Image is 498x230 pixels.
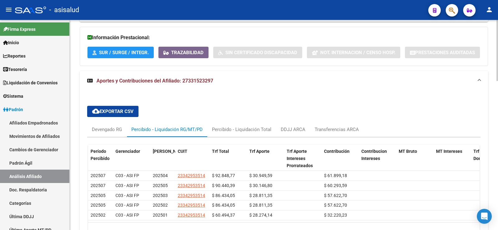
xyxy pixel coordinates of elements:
[212,203,235,208] span: $ 86.434,05
[249,203,272,208] span: $ 28.811,35
[131,126,203,133] div: Percibido - Liquidación RG/MT/PD
[115,203,139,208] span: C03 - ASI FP
[115,213,139,218] span: C03 - ASI FP
[178,149,187,154] span: CUIT
[178,203,205,208] span: 23342953514
[324,213,347,218] span: $ 32.220,23
[249,213,272,218] span: $ 28.274,14
[178,193,205,198] span: 23342953514
[175,145,209,172] datatable-header-cell: CUIT
[3,26,35,33] span: Firma Express
[399,149,417,154] span: MT Bruto
[212,126,271,133] div: Percibido - Liquidación Total
[212,193,235,198] span: $ 86.434,05
[96,78,213,84] span: Aportes y Contribuciones del Afiliado: 27331523297
[87,106,139,117] button: Exportar CSV
[225,50,297,55] span: Sin Certificado Discapacidad
[315,126,359,133] div: Transferencias ARCA
[99,50,149,55] span: SUR / SURGE / INTEGR.
[247,145,284,172] datatable-header-cell: Trf Aporte
[178,183,205,188] span: 23342953514
[87,47,154,58] button: SUR / SURGE / INTEGR.
[249,149,270,154] span: Trf Aporte
[284,145,322,172] datatable-header-cell: Trf Aporte Intereses Prorrateados
[91,173,106,178] span: 202507
[91,213,106,218] span: 202502
[92,107,100,115] mat-icon: cloud_download
[249,183,272,188] span: $ 30.146,80
[92,109,134,114] span: Exportar CSV
[249,173,272,178] span: $ 30.949,59
[396,145,434,172] datatable-header-cell: MT Bruto
[91,193,106,198] span: 202505
[213,47,302,58] button: Sin Certificado Discapacidad
[171,50,204,55] span: Trazabilidad
[359,145,396,172] datatable-header-cell: Contribucion Intereses
[91,183,106,188] span: 202507
[322,145,359,172] datatable-header-cell: Contribución
[3,106,23,113] span: Padrón
[209,145,247,172] datatable-header-cell: Trf Total
[153,193,168,198] span: 202503
[324,203,347,208] span: $ 57.622,70
[477,209,492,224] div: Open Intercom Messenger
[212,213,235,218] span: $ 60.494,37
[5,6,12,13] mat-icon: menu
[153,173,168,178] span: 202504
[91,203,106,208] span: 202505
[212,173,235,178] span: $ 92.848,77
[88,145,113,172] datatable-header-cell: Período Percibido
[92,126,122,133] div: Devengado RG
[320,50,395,55] span: Not. Internacion / Censo Hosp.
[324,193,347,198] span: $ 57.622,70
[153,213,168,218] span: 202501
[324,149,350,154] span: Contribución
[287,149,313,168] span: Trf Aporte Intereses Prorrateados
[434,145,471,172] datatable-header-cell: MT Intereses
[3,93,23,100] span: Sistema
[361,149,387,161] span: Contribucion Intereses
[324,173,347,178] span: $ 61.899,18
[115,193,139,198] span: C03 - ASI FP
[405,47,480,58] button: Prestaciones Auditadas
[436,149,462,154] span: MT Intereses
[115,173,139,178] span: C03 - ASI FP
[115,149,140,154] span: Gerenciador
[158,47,209,58] button: Trazabilidad
[212,149,229,154] span: Trf Total
[3,39,19,46] span: Inicio
[178,173,205,178] span: 23342953514
[486,6,493,13] mat-icon: person
[249,193,272,198] span: $ 28.811,35
[153,203,168,208] span: 202502
[153,183,168,188] span: 202505
[87,33,480,42] h3: Información Prestacional:
[49,3,79,17] span: - asisalud
[150,145,175,172] datatable-header-cell: Período Devengado
[178,213,205,218] span: 23342953514
[212,183,235,188] span: $ 90.440,39
[115,183,139,188] span: C03 - ASI FP
[3,79,58,86] span: Liquidación de Convenios
[307,47,400,58] button: Not. Internacion / Censo Hosp.
[91,149,110,161] span: Período Percibido
[113,145,150,172] datatable-header-cell: Gerenciador
[80,71,488,91] mat-expansion-panel-header: Aportes y Contribuciones del Afiliado: 27331523297
[3,53,26,59] span: Reportes
[153,149,186,154] span: [PERSON_NAME]
[281,126,305,133] div: DDJJ ARCA
[324,183,347,188] span: $ 60.293,59
[473,149,498,161] span: Trf Personal Domestico
[415,50,475,55] span: Prestaciones Auditadas
[3,66,27,73] span: Tesorería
